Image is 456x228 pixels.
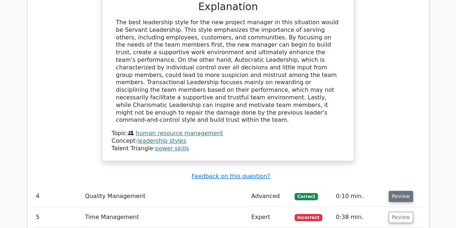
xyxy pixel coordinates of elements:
[33,207,82,228] td: 5
[295,193,318,200] span: Correct
[112,137,345,145] div: Concept:
[248,186,292,207] td: Advanced
[191,173,270,180] a: Feedback on this question?
[155,145,189,152] a: power skills
[333,207,385,228] td: 0:38 min.
[295,214,322,221] span: Incorrect
[136,130,223,137] a: human resource management
[333,186,385,207] td: 0:10 min.
[116,19,340,124] div: The best leadership style for the new project manager in this situation would be Servant Leadersh...
[248,207,292,228] td: Expert
[82,186,248,207] td: Quality Management
[82,207,248,228] td: Time Management
[137,137,186,144] a: leadership styles
[112,130,345,152] div: Talent Triangle:
[33,186,82,207] td: 4
[112,130,345,137] div: Topic:
[116,1,340,13] h3: Explanation
[389,212,413,223] button: Review
[389,191,413,202] button: Review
